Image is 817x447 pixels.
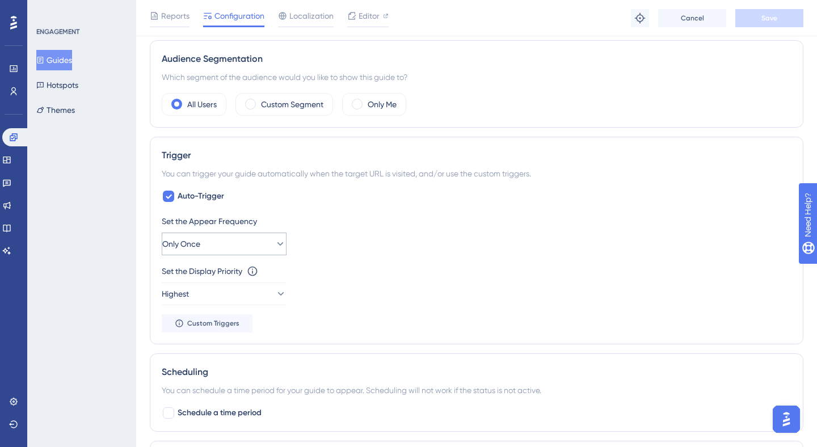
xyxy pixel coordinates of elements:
[162,167,791,180] div: You can trigger your guide automatically when the target URL is visited, and/or use the custom tr...
[769,402,803,436] iframe: UserGuiding AI Assistant Launcher
[161,9,189,23] span: Reports
[187,319,239,328] span: Custom Triggers
[187,98,217,111] label: All Users
[261,98,323,111] label: Custom Segment
[162,70,791,84] div: Which segment of the audience would you like to show this guide to?
[36,27,79,36] div: ENGAGEMENT
[214,9,264,23] span: Configuration
[162,365,791,379] div: Scheduling
[36,50,72,70] button: Guides
[178,189,224,203] span: Auto-Trigger
[36,100,75,120] button: Themes
[162,149,791,162] div: Trigger
[27,3,71,16] span: Need Help?
[289,9,334,23] span: Localization
[162,52,791,66] div: Audience Segmentation
[162,282,287,305] button: Highest
[761,14,777,23] span: Save
[162,264,242,278] div: Set the Display Priority
[658,9,726,27] button: Cancel
[178,406,262,420] span: Schedule a time period
[368,98,397,111] label: Only Me
[36,75,78,95] button: Hotspots
[162,287,189,301] span: Highest
[162,233,287,255] button: Only Once
[162,214,791,228] div: Set the Appear Frequency
[681,14,704,23] span: Cancel
[162,314,252,332] button: Custom Triggers
[359,9,380,23] span: Editor
[162,237,200,251] span: Only Once
[162,383,791,397] div: You can schedule a time period for your guide to appear. Scheduling will not work if the status i...
[735,9,803,27] button: Save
